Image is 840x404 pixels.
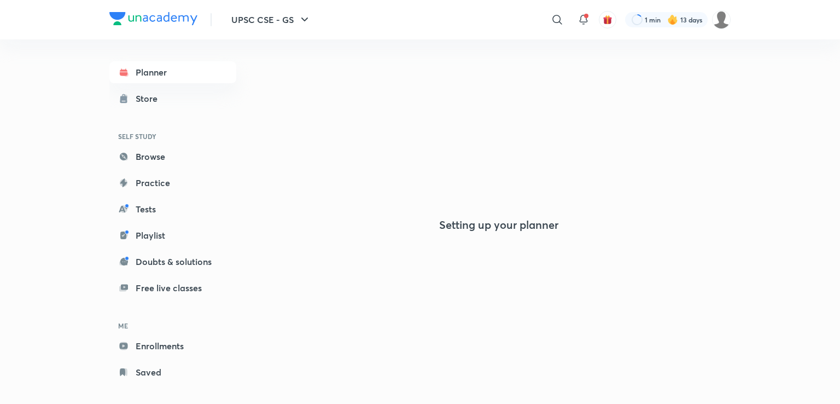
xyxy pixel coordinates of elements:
img: saarthak [712,10,731,29]
a: Playlist [109,224,236,246]
a: Doubts & solutions [109,251,236,273]
a: Free live classes [109,277,236,299]
h6: ME [109,316,236,335]
a: Planner [109,61,236,83]
a: Store [109,88,236,109]
button: UPSC CSE - GS [225,9,318,31]
h6: SELF STUDY [109,127,236,146]
a: Enrollments [109,335,236,357]
h4: Setting up your planner [439,218,558,232]
button: avatar [599,11,616,28]
a: Tests [109,198,236,220]
img: avatar [603,15,612,25]
a: Company Logo [109,12,197,28]
img: streak [667,14,678,25]
a: Practice [109,172,236,194]
a: Saved [109,361,236,383]
img: Company Logo [109,12,197,25]
div: Store [136,92,164,105]
a: Browse [109,146,236,168]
